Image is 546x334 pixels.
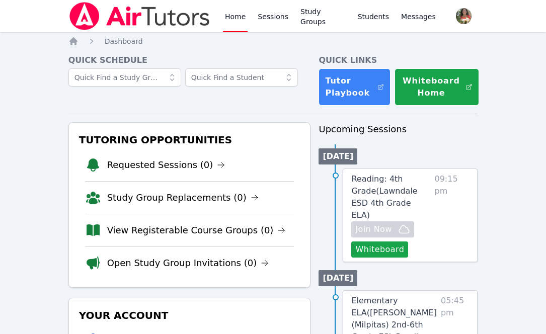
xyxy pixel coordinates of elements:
[107,158,225,172] a: Requested Sessions (0)
[401,12,436,22] span: Messages
[319,148,357,164] li: [DATE]
[107,256,269,270] a: Open Study Group Invitations (0)
[77,306,302,324] h3: Your Account
[319,270,357,286] li: [DATE]
[105,37,143,45] span: Dashboard
[434,173,469,258] span: 09:15 pm
[319,122,478,136] h3: Upcoming Sessions
[68,2,211,30] img: Air Tutors
[395,68,479,106] button: Whiteboard Home
[77,131,302,149] h3: Tutoring Opportunities
[319,68,390,106] a: Tutor Playbook
[107,223,286,237] a: View Registerable Course Groups (0)
[351,173,430,221] a: Reading: 4th Grade(Lawndale ESD 4th Grade ELA)
[185,68,298,87] input: Quick Find a Student
[68,68,181,87] input: Quick Find a Study Group
[351,221,414,237] button: Join Now
[351,174,417,220] span: Reading: 4th Grade ( Lawndale ESD 4th Grade ELA )
[319,54,478,66] h4: Quick Links
[107,191,259,205] a: Study Group Replacements (0)
[105,36,143,46] a: Dashboard
[355,223,392,235] span: Join Now
[68,36,478,46] nav: Breadcrumb
[68,54,311,66] h4: Quick Schedule
[351,241,408,258] button: Whiteboard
